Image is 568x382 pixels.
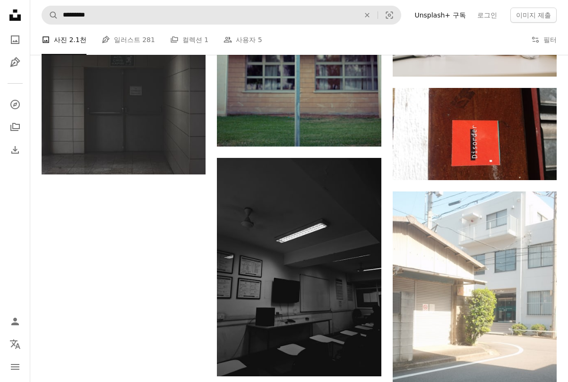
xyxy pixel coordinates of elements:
button: 삭제 [357,6,378,24]
button: Unsplash 검색 [42,6,58,24]
a: 탐색 [6,95,25,114]
img: 두 개의 문과 녹색 표지판이있는 어두운 복도 [42,10,206,174]
a: 컬렉션 1 [170,25,208,55]
button: 필터 [531,25,557,55]
a: 컬렉션 [6,118,25,137]
a: 테이블 위의 종이 클로즈업 [393,130,557,138]
a: Unsplash+ 구독 [409,8,471,23]
a: 홈 — Unsplash [6,6,25,26]
a: 일러스트 [6,53,25,72]
span: 281 [142,35,155,45]
button: 메뉴 [6,357,25,376]
button: 이미지 제출 [510,8,557,23]
img: 테이블 위의 종이 클로즈업 [393,88,557,180]
span: 5 [258,35,262,45]
form: 사이트 전체에서 이미지 찾기 [42,6,401,25]
a: 낮에는 흰색 콘크리트 건물 옆에 있는 녹색 나무 [393,310,557,319]
a: 사진 [6,30,25,49]
a: 로그인 [472,8,503,23]
a: 두 개의 문과 녹색 표지판이있는 어두운 복도 [42,88,206,96]
a: 로그인 / 가입 [6,312,25,331]
a: 다운로드 내역 [6,140,25,159]
a: 사용자 5 [224,25,262,55]
a: 교실의 흑백 사진 [217,263,381,271]
span: 1 [204,35,208,45]
button: 언어 [6,335,25,354]
img: 교실의 흑백 사진 [217,158,381,377]
a: 일러스트 281 [102,25,155,55]
button: 시각적 검색 [378,6,401,24]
